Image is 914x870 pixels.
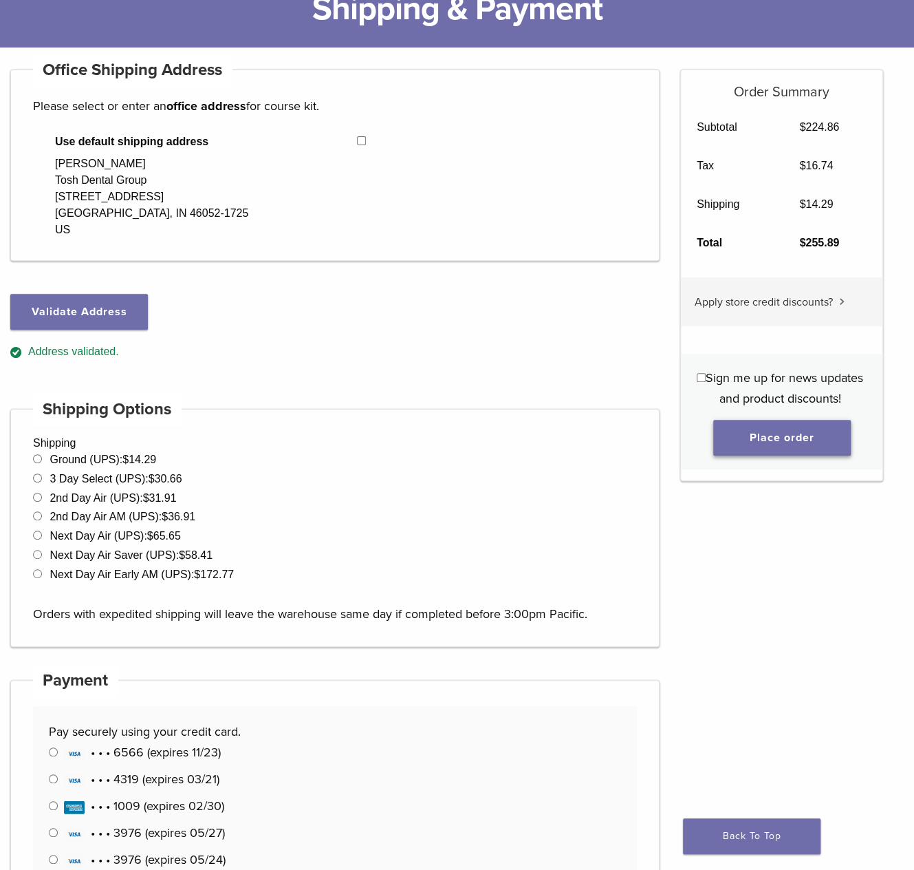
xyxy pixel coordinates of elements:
[194,569,200,580] span: $
[33,393,182,426] h4: Shipping Options
[799,198,833,210] bdi: 14.29
[147,530,181,542] bdi: 65.65
[50,454,156,465] label: Ground (UPS):
[681,70,882,100] h5: Order Summary
[681,224,783,262] th: Total
[179,549,213,561] bdi: 58.41
[713,420,851,456] button: Place order
[166,98,246,114] strong: office address
[706,370,863,406] span: Sign me up for news updates and product discounts!
[55,134,357,150] span: Use default shipping address
[799,121,805,133] span: $
[64,798,224,814] span: • • • 1009 (expires 02/30)
[55,156,248,238] div: [PERSON_NAME] Tosh Dental Group [STREET_ADDRESS] [GEOGRAPHIC_DATA], IN 46052-1725 US
[839,298,845,305] img: caret.svg
[799,198,805,210] span: $
[64,827,85,841] img: Visa
[143,492,177,504] bdi: 31.91
[49,721,622,742] p: Pay securely using your credit card.
[33,96,637,116] p: Please select or enter an for course kit.
[50,530,180,542] label: Next Day Air (UPS):
[64,825,225,840] span: • • • 3976 (expires 05/27)
[194,569,234,580] bdi: 172.77
[122,454,129,465] span: $
[64,747,85,761] img: Visa
[694,295,832,309] span: Apply store credit discounts?
[143,492,149,504] span: $
[50,549,213,561] label: Next Day Air Saver (UPS):
[50,511,195,522] label: 2nd Day Air AM (UPS):
[799,121,839,133] bdi: 224.86
[681,108,783,147] th: Subtotal
[50,492,176,504] label: 2nd Day Air (UPS):
[162,511,168,522] span: $
[149,473,182,485] bdi: 30.66
[64,772,219,787] span: • • • 4319 (expires 03/21)
[33,664,118,697] h4: Payment
[50,569,234,580] label: Next Day Air Early AM (UPS):
[64,800,85,814] img: American Express
[10,294,148,330] button: Validate Address
[147,530,153,542] span: $
[64,745,221,760] span: • • • 6566 (expires 11/23)
[799,160,833,171] bdi: 16.74
[799,237,839,248] bdi: 255.89
[681,147,783,185] th: Tax
[10,409,660,647] div: Shipping
[64,852,226,867] span: • • • 3976 (expires 05/24)
[122,454,156,465] bdi: 14.29
[149,473,155,485] span: $
[33,583,637,624] p: Orders with expedited shipping will leave the warehouse same day if completed before 3:00pm Pacific.
[10,343,660,361] div: Address validated.
[681,185,783,224] th: Shipping
[179,549,185,561] span: $
[799,160,805,171] span: $
[33,54,232,87] h4: Office Shipping Address
[683,818,820,854] a: Back To Top
[799,237,805,248] span: $
[50,473,182,485] label: 3 Day Select (UPS):
[64,774,85,787] img: Visa
[697,373,706,382] input: Sign me up for news updates and product discounts!
[64,854,85,868] img: Visa
[162,511,195,522] bdi: 36.91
